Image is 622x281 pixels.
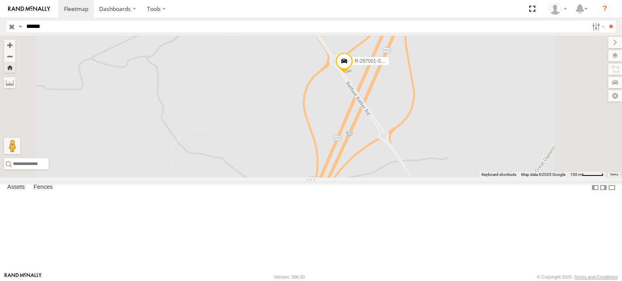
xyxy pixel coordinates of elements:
button: Drag Pegman onto the map to open Street View [4,138,20,154]
label: Search Filter Options [589,21,606,32]
label: Map Settings [608,90,622,101]
label: Dock Summary Table to the Left [591,182,599,193]
button: Map Scale: 100 m per 49 pixels [568,172,606,177]
label: Dock Summary Table to the Right [599,182,607,193]
img: rand-logo.svg [8,6,50,12]
button: Zoom Home [4,62,15,73]
span: Map data ©2025 Google [521,172,565,177]
div: Craig Maywhort [546,3,570,15]
button: Zoom out [4,51,15,62]
label: Fences [30,182,57,193]
span: R-267001-Swing [355,58,391,63]
label: Search Query [17,21,23,32]
a: Visit our Website [4,273,42,281]
label: Measure [4,77,15,88]
a: Terms (opens in new tab) [610,173,618,176]
span: 100 m [570,172,582,177]
a: Terms and Conditions [575,275,618,279]
div: Version: 306.00 [274,275,305,279]
div: © Copyright 2025 - [537,275,618,279]
i: ? [599,2,611,15]
label: Assets [3,182,29,193]
label: Hide Summary Table [608,182,616,193]
button: Keyboard shortcuts [481,172,516,177]
button: Zoom in [4,40,15,51]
